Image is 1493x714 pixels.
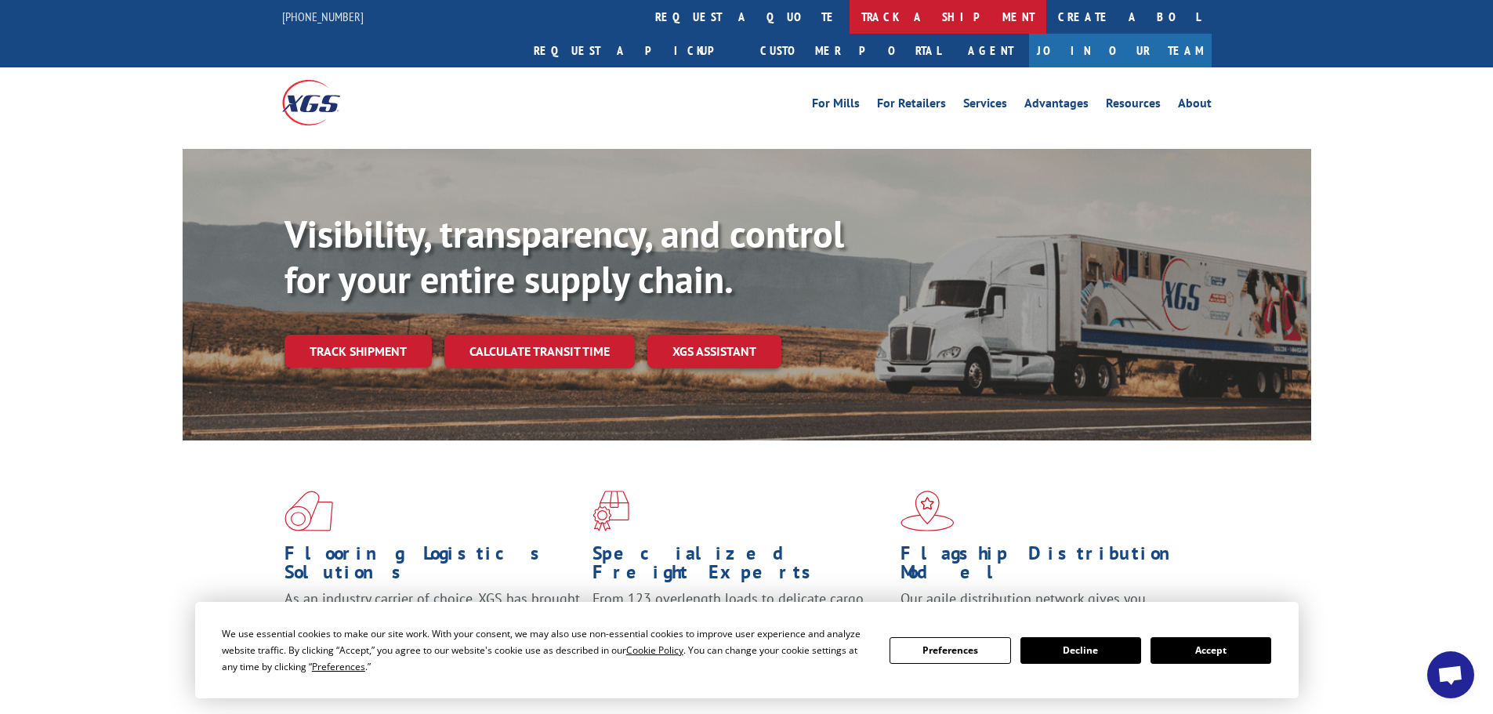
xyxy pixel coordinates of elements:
[282,9,364,24] a: [PHONE_NUMBER]
[195,602,1299,698] div: Cookie Consent Prompt
[877,97,946,114] a: For Retailers
[952,34,1029,67] a: Agent
[522,34,748,67] a: Request a pickup
[901,544,1197,589] h1: Flagship Distribution Model
[284,589,580,645] span: As an industry carrier of choice, XGS has brought innovation and dedication to flooring logistics...
[1178,97,1212,114] a: About
[592,491,629,531] img: xgs-icon-focused-on-flooring-red
[1029,34,1212,67] a: Join Our Team
[592,589,889,659] p: From 123 overlength loads to delicate cargo, our experienced staff knows the best way to move you...
[284,209,844,303] b: Visibility, transparency, and control for your entire supply chain.
[626,643,683,657] span: Cookie Policy
[901,491,955,531] img: xgs-icon-flagship-distribution-model-red
[748,34,952,67] a: Customer Portal
[647,335,781,368] a: XGS ASSISTANT
[444,335,635,368] a: Calculate transit time
[1106,97,1161,114] a: Resources
[901,589,1189,626] span: Our agile distribution network gives you nationwide inventory management on demand.
[963,97,1007,114] a: Services
[1024,97,1089,114] a: Advantages
[1427,651,1474,698] a: Open chat
[284,491,333,531] img: xgs-icon-total-supply-chain-intelligence-red
[312,660,365,673] span: Preferences
[1151,637,1271,664] button: Accept
[222,625,871,675] div: We use essential cookies to make our site work. With your consent, we may also use non-essential ...
[1020,637,1141,664] button: Decline
[592,544,889,589] h1: Specialized Freight Experts
[890,637,1010,664] button: Preferences
[812,97,860,114] a: For Mills
[284,544,581,589] h1: Flooring Logistics Solutions
[284,335,432,368] a: Track shipment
